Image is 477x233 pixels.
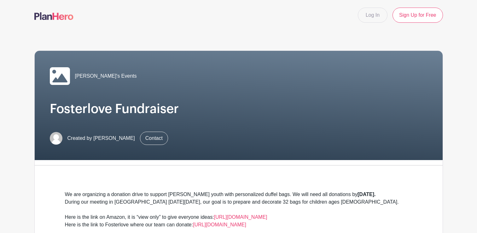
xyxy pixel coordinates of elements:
[75,72,137,80] span: [PERSON_NAME]'s Events
[67,134,135,142] span: Created by [PERSON_NAME]
[65,191,412,221] div: We are organizing a donation drive to support [PERSON_NAME] youth with personalized duffel bags. ...
[50,101,428,116] h1: Fosterlove Fundraiser
[65,221,412,229] div: Here is the link to Fosterlove where our team can donate:
[393,8,443,23] a: Sign Up for Free
[193,222,246,227] a: [URL][DOMAIN_NAME]
[358,8,387,23] a: Log In
[214,214,267,220] a: [URL][DOMAIN_NAME]
[50,132,62,145] img: default-ce2991bfa6775e67f084385cd625a349d9dcbb7a52a09fb2fda1e96e2d18dcdb.png
[358,192,375,197] strong: [DATE].
[34,12,73,20] img: logo-507f7623f17ff9eddc593b1ce0a138ce2505c220e1c5a4e2b4648c50719b7d32.svg
[140,132,168,145] a: Contact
